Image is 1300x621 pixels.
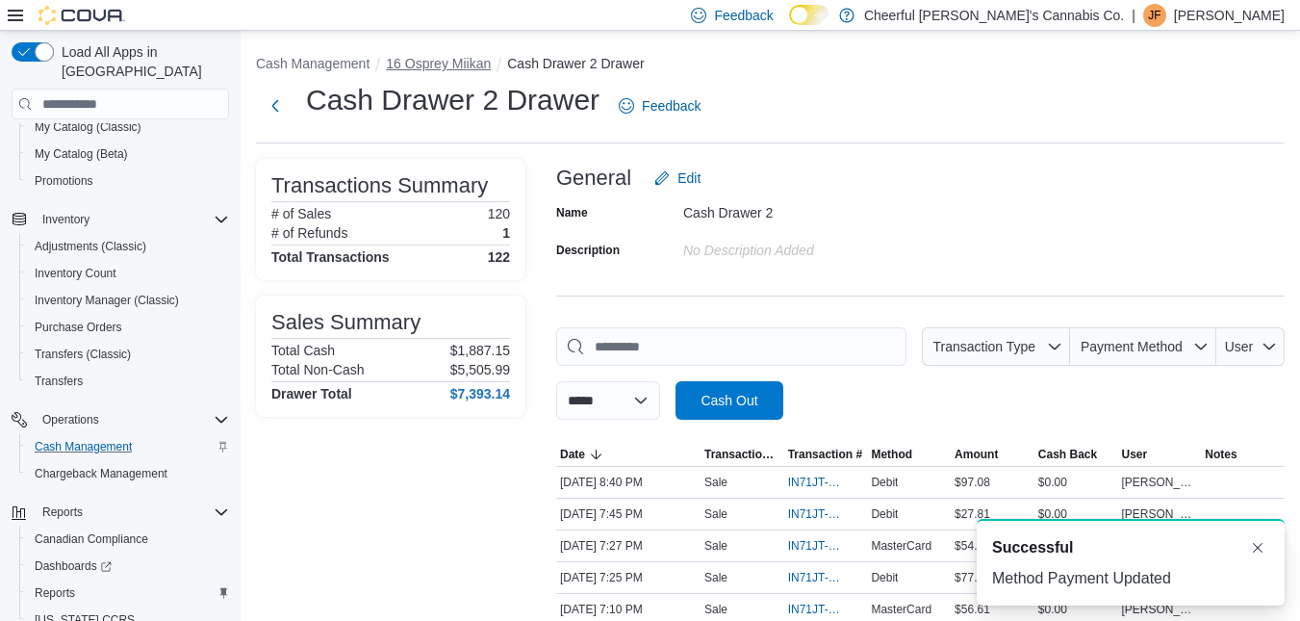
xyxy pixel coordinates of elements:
[788,602,845,617] span: IN71JT-412195
[683,235,941,258] div: No Description added
[35,266,116,281] span: Inventory Count
[871,602,931,617] span: MasterCard
[35,466,167,481] span: Chargeback Management
[556,471,701,494] div: [DATE] 8:40 PM
[864,4,1124,27] p: Cheerful [PERSON_NAME]'s Cannabis Co.
[27,289,229,312] span: Inventory Manager (Classic)
[19,287,237,314] button: Inventory Manager (Classic)
[611,87,708,125] a: Feedback
[271,362,365,377] h6: Total Non-Cash
[932,339,1035,354] span: Transaction Type
[256,56,370,71] button: Cash Management
[35,531,148,547] span: Canadian Compliance
[683,197,941,220] div: Cash Drawer 2
[556,443,701,466] button: Date
[788,503,864,526] button: IN71JT-412210
[35,558,112,574] span: Dashboards
[871,506,898,522] span: Debit
[488,206,510,221] p: 120
[992,536,1269,559] div: Notification
[271,206,331,221] h6: # of Sales
[42,505,83,520] span: Reports
[27,435,229,458] span: Cash Management
[1118,443,1202,466] button: User
[35,408,229,431] span: Operations
[35,146,128,162] span: My Catalog (Beta)
[27,316,229,339] span: Purchase Orders
[1122,447,1148,462] span: User
[788,475,845,490] span: IN71JT-412231
[556,327,906,366] input: This is a search bar. As you type, the results lower in the page will automatically filter.
[871,570,898,585] span: Debit
[27,235,229,258] span: Adjustments (Classic)
[704,475,727,490] p: Sale
[27,435,140,458] a: Cash Management
[27,169,229,193] span: Promotions
[871,447,912,462] span: Method
[35,408,107,431] button: Operations
[955,475,990,490] span: $97.08
[1122,475,1198,490] span: [PERSON_NAME]
[38,6,125,25] img: Cova
[27,555,119,578] a: Dashboards
[507,56,644,71] button: Cash Drawer 2 Drawer
[35,347,131,362] span: Transfers (Classic)
[271,343,335,358] h6: Total Cash
[27,582,83,605] a: Reports
[35,374,83,389] span: Transfers
[556,534,701,557] div: [DATE] 7:27 PM
[271,386,352,401] h4: Drawer Total
[677,168,701,188] span: Edit
[19,553,237,580] a: Dashboards
[27,169,101,193] a: Promotions
[19,341,237,368] button: Transfers (Classic)
[1225,339,1254,354] span: User
[27,116,149,139] a: My Catalog (Classic)
[1081,339,1183,354] span: Payment Method
[35,501,229,524] span: Reports
[450,386,510,401] h4: $7,393.14
[450,343,510,358] p: $1,887.15
[1070,327,1216,366] button: Payment Method
[27,343,139,366] a: Transfers (Classic)
[35,173,93,189] span: Promotions
[871,475,898,490] span: Debit
[19,260,237,287] button: Inventory Count
[704,447,780,462] span: Transaction Type
[701,391,757,410] span: Cash Out
[27,343,229,366] span: Transfers (Classic)
[27,370,229,393] span: Transfers
[1132,4,1135,27] p: |
[642,96,701,116] span: Feedback
[789,25,790,26] span: Dark Mode
[19,168,237,194] button: Promotions
[35,585,75,601] span: Reports
[42,412,99,427] span: Operations
[271,174,488,197] h3: Transactions Summary
[42,212,89,227] span: Inventory
[675,381,783,420] button: Cash Out
[1201,443,1285,466] button: Notes
[556,167,631,190] h3: General
[35,293,179,308] span: Inventory Manager (Classic)
[556,566,701,589] div: [DATE] 7:25 PM
[35,119,141,135] span: My Catalog (Classic)
[256,87,294,125] button: Next
[27,116,229,139] span: My Catalog (Classic)
[19,114,237,141] button: My Catalog (Classic)
[27,462,229,485] span: Chargeback Management
[27,235,154,258] a: Adjustments (Classic)
[788,598,864,621] button: IN71JT-412195
[1205,447,1236,462] span: Notes
[27,262,124,285] a: Inventory Count
[35,320,122,335] span: Purchase Orders
[19,314,237,341] button: Purchase Orders
[1148,4,1160,27] span: JF
[704,538,727,554] p: Sale
[704,506,727,522] p: Sale
[27,316,130,339] a: Purchase Orders
[784,443,868,466] button: Transaction #
[704,602,727,617] p: Sale
[35,239,146,254] span: Adjustments (Classic)
[788,570,845,585] span: IN71JT-412202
